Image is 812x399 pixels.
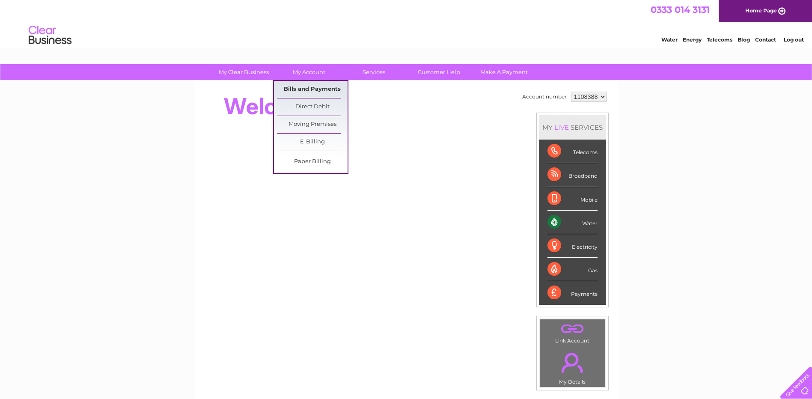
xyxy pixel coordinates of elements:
[542,348,603,378] a: .
[651,4,710,15] a: 0333 014 3131
[277,116,348,133] a: Moving Premises
[204,5,609,42] div: Clear Business is a trading name of Verastar Limited (registered in [GEOGRAPHIC_DATA] No. 3667643...
[547,234,598,258] div: Electricity
[542,322,603,336] a: .
[539,115,606,140] div: MY SERVICES
[547,258,598,281] div: Gas
[539,319,606,346] td: Link Account
[547,187,598,211] div: Mobile
[520,89,569,104] td: Account number
[661,36,678,43] a: Water
[28,22,72,48] img: logo.png
[738,36,750,43] a: Blog
[277,81,348,98] a: Bills and Payments
[683,36,702,43] a: Energy
[404,64,474,80] a: Customer Help
[274,64,344,80] a: My Account
[547,211,598,234] div: Water
[553,123,571,131] div: LIVE
[707,36,732,43] a: Telecoms
[208,64,279,80] a: My Clear Business
[539,345,606,387] td: My Details
[277,98,348,116] a: Direct Debit
[755,36,776,43] a: Contact
[277,153,348,170] a: Paper Billing
[547,281,598,304] div: Payments
[277,134,348,151] a: E-Billing
[547,163,598,187] div: Broadband
[339,64,409,80] a: Services
[547,140,598,163] div: Telecoms
[784,36,804,43] a: Log out
[469,64,539,80] a: Make A Payment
